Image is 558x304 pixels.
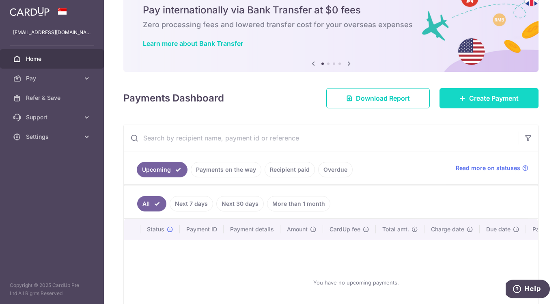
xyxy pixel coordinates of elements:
[170,196,213,211] a: Next 7 days
[506,280,550,300] iframe: Opens a widget where you can find more information
[26,133,80,141] span: Settings
[287,225,308,233] span: Amount
[143,20,519,30] h6: Zero processing fees and lowered transfer cost for your overseas expenses
[147,225,164,233] span: Status
[216,196,264,211] a: Next 30 days
[486,225,511,233] span: Due date
[318,162,353,177] a: Overdue
[326,88,430,108] a: Download Report
[10,6,50,16] img: CardUp
[469,93,519,103] span: Create Payment
[124,125,519,151] input: Search by recipient name, payment id or reference
[224,219,280,240] th: Payment details
[456,164,520,172] span: Read more on statuses
[123,91,224,106] h4: Payments Dashboard
[180,219,224,240] th: Payment ID
[143,4,519,17] h5: Pay internationally via Bank Transfer at $0 fees
[456,164,528,172] a: Read more on statuses
[382,225,409,233] span: Total amt.
[137,196,166,211] a: All
[137,162,187,177] a: Upcoming
[26,94,80,102] span: Refer & Save
[267,196,330,211] a: More than 1 month
[431,225,464,233] span: Charge date
[191,162,261,177] a: Payments on the way
[265,162,315,177] a: Recipient paid
[13,28,91,37] p: [EMAIL_ADDRESS][DOMAIN_NAME]
[26,113,80,121] span: Support
[356,93,410,103] span: Download Report
[26,55,80,63] span: Home
[330,225,360,233] span: CardUp fee
[26,74,80,82] span: Pay
[440,88,539,108] a: Create Payment
[143,39,243,47] a: Learn more about Bank Transfer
